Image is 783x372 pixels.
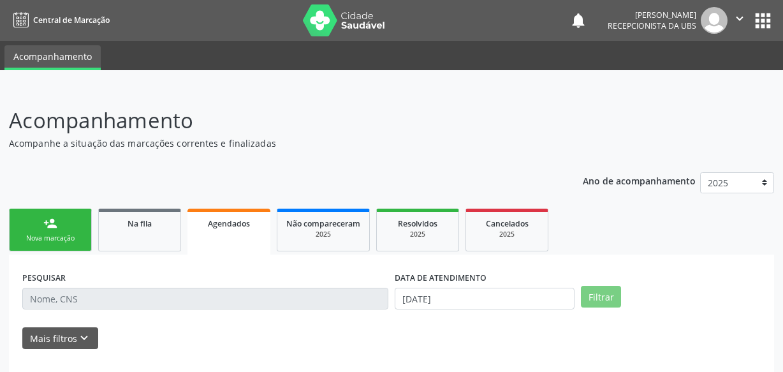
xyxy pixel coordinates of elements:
label: PESQUISAR [22,268,66,288]
div: 2025 [286,230,360,239]
div: 2025 [386,230,450,239]
label: DATA DE ATENDIMENTO [395,268,487,288]
span: Resolvidos [398,218,437,229]
input: Nome, CNS [22,288,388,309]
p: Acompanhamento [9,105,545,137]
a: Central de Marcação [9,10,110,31]
p: Ano de acompanhamento [583,172,696,188]
button:  [728,7,752,34]
input: Selecione um intervalo [395,288,574,309]
i:  [733,11,747,26]
i: keyboard_arrow_down [77,331,91,345]
span: Central de Marcação [33,15,110,26]
button: Filtrar [581,286,621,308]
span: Não compareceram [286,218,360,229]
span: Recepcionista da UBS [608,20,696,31]
div: 2025 [475,230,539,239]
div: person_add [43,216,57,230]
p: Acompanhe a situação das marcações correntes e finalizadas [9,137,545,150]
span: Na fila [128,218,152,229]
button: apps [752,10,774,32]
span: Cancelados [486,218,529,229]
img: img [701,7,728,34]
a: Acompanhamento [4,45,101,70]
button: Mais filtroskeyboard_arrow_down [22,327,98,350]
span: Agendados [208,218,250,229]
div: Nova marcação [18,234,82,243]
button: notifications [569,11,587,29]
div: [PERSON_NAME] [608,10,696,20]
